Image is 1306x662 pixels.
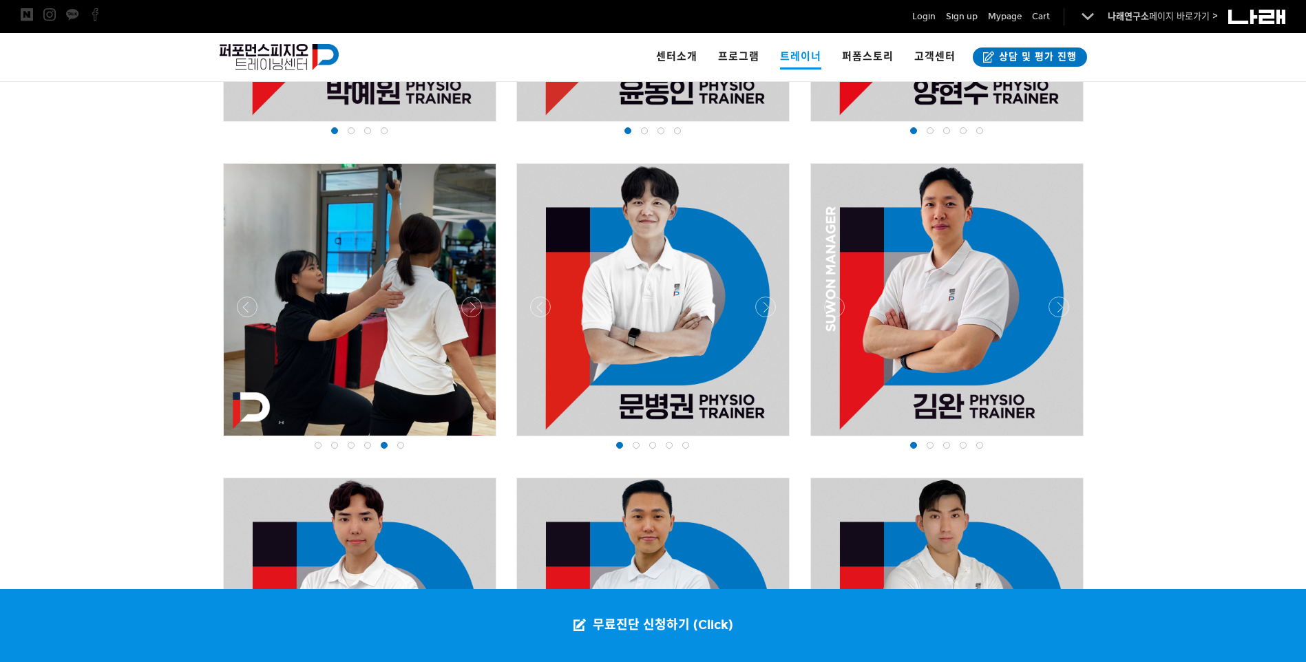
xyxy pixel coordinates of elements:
[1108,11,1218,22] a: 나래연구소페이지 바로가기 >
[842,50,894,63] span: 퍼폼스토리
[560,589,747,662] a: 무료진단 신청하기 (Click)
[832,33,904,81] a: 퍼폼스토리
[718,50,759,63] span: 프로그램
[770,33,832,81] a: 트레이너
[656,50,697,63] span: 센터소개
[995,50,1077,64] span: 상담 및 평가 진행
[780,45,821,70] span: 트레이너
[708,33,770,81] a: 프로그램
[1108,11,1149,22] strong: 나래연구소
[973,47,1087,67] a: 상담 및 평가 진행
[946,10,978,23] a: Sign up
[988,10,1022,23] a: Mypage
[904,33,966,81] a: 고객센터
[1032,10,1050,23] a: Cart
[646,33,708,81] a: 센터소개
[912,10,936,23] a: Login
[914,50,956,63] span: 고객센터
